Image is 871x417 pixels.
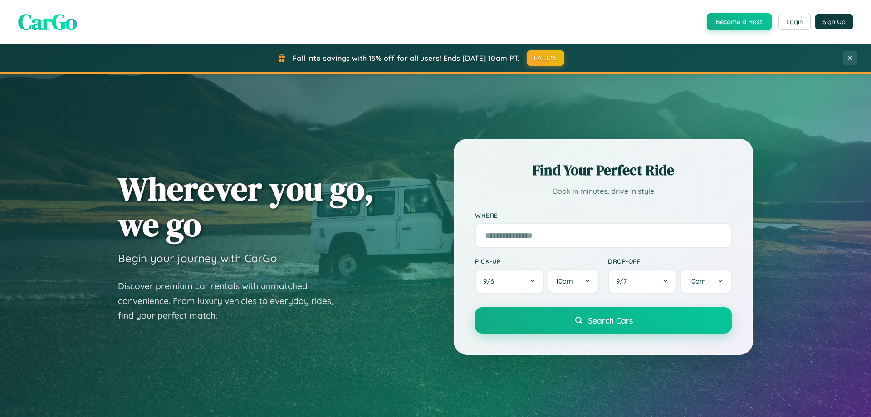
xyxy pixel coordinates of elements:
[588,315,633,325] span: Search Cars
[608,269,677,294] button: 9/7
[483,277,499,285] span: 9 / 6
[475,185,732,198] p: Book in minutes, drive in style
[548,269,599,294] button: 10am
[475,257,599,265] label: Pick-up
[616,277,631,285] span: 9 / 7
[475,307,732,334] button: Search Cars
[608,257,732,265] label: Drop-off
[527,50,565,66] button: FALL15
[475,160,732,180] h2: Find Your Perfect Ride
[475,211,732,219] label: Where
[18,7,77,37] span: CarGo
[475,269,544,294] button: 9/6
[778,14,811,30] button: Login
[556,277,573,285] span: 10am
[680,269,732,294] button: 10am
[118,171,374,242] h1: Wherever you go, we go
[293,54,520,63] span: Fall into savings with 15% off for all users! Ends [DATE] 10am PT.
[689,277,706,285] span: 10am
[707,13,772,30] button: Become a Host
[815,14,853,29] button: Sign Up
[118,251,277,265] h3: Begin your journey with CarGo
[118,279,345,323] p: Discover premium car rentals with unmatched convenience. From luxury vehicles to everyday rides, ...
